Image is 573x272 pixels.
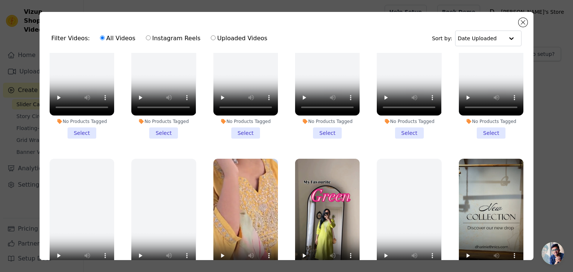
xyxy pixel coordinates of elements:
[295,118,360,124] div: No Products Tagged
[542,242,564,265] div: Open chat
[377,118,441,124] div: No Products Tagged
[459,118,523,124] div: No Products Tagged
[432,31,522,46] div: Sort by:
[51,30,272,47] div: Filter Videos:
[210,34,267,43] label: Uploaded Videos
[50,118,114,124] div: No Products Tagged
[145,34,201,43] label: Instagram Reels
[131,118,196,124] div: No Products Tagged
[519,18,527,27] button: Close modal
[213,118,278,124] div: No Products Tagged
[100,34,136,43] label: All Videos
